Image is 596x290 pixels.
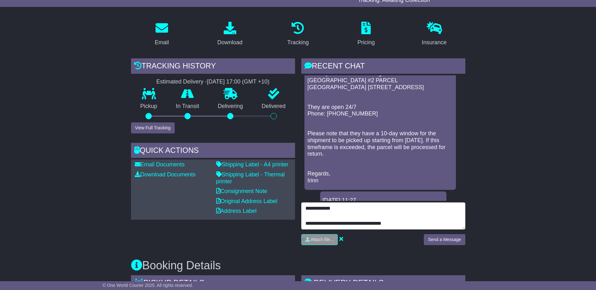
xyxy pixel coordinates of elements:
[207,78,270,85] div: [DATE] 17:00 (GMT +10)
[131,143,295,160] div: Quick Actions
[216,198,277,204] a: Original Address Label
[150,19,173,49] a: Email
[418,19,451,49] a: Insurance
[216,208,257,214] a: Address Label
[353,19,379,49] a: Pricing
[323,197,444,204] div: [DATE] 11:27
[308,104,453,117] p: They are open 24/7 Phone: [PHONE_NUMBER]
[217,38,243,47] div: Download
[102,283,193,288] span: © One World Courier 2025. All rights reserved.
[213,19,247,49] a: Download
[283,19,313,49] a: Tracking
[308,70,453,91] p: The shipment is now awaiting collection at [GEOGRAPHIC_DATA] #2 PARCEL [GEOGRAPHIC_DATA] [STREET_...
[216,161,288,168] a: Shipping Label - A4 printer
[131,58,295,75] div: Tracking history
[131,103,167,110] p: Pickup
[301,58,465,75] div: RECENT CHAT
[216,171,285,185] a: Shipping Label - Thermal printer
[424,234,465,245] button: Send a Message
[287,38,309,47] div: Tracking
[209,103,253,110] p: Delivering
[252,103,295,110] p: Delivered
[155,38,169,47] div: Email
[167,103,209,110] p: In Transit
[131,259,465,272] h3: Booking Details
[135,161,185,168] a: Email Documents
[216,188,267,194] a: Consignment Note
[308,130,453,157] p: Please note that they have a 10-day window for the shipment to be picked up starting from [DATE]....
[358,38,375,47] div: Pricing
[422,38,447,47] div: Insurance
[308,170,453,184] p: Regards, Irinn
[131,78,295,85] div: Estimated Delivery -
[131,122,175,133] button: View Full Tracking
[135,171,196,178] a: Download Documents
